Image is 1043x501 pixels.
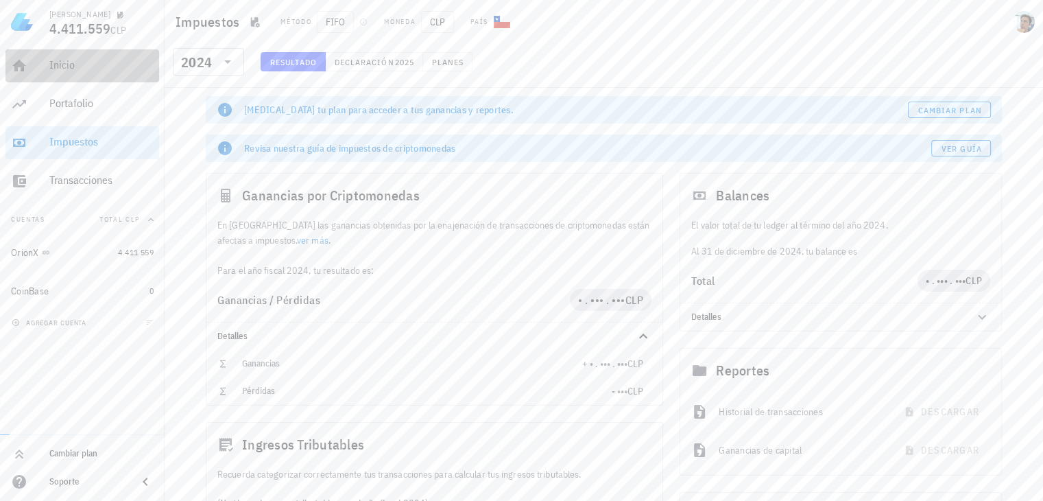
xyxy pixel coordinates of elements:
a: Impuestos [5,126,159,159]
div: Detalles [680,303,1001,331]
span: 4.411.559 [49,19,110,38]
span: Ver guía [941,143,982,154]
span: - ••• [612,385,627,397]
div: Detalles [217,331,619,342]
a: Inicio [5,49,159,82]
div: OrionX [11,247,39,259]
div: Soporte [49,476,126,487]
span: 2025 [394,57,414,67]
div: Pérdidas [242,386,612,397]
div: En [GEOGRAPHIC_DATA] las ganancias obtenidas por la enajenación de transacciones de criptomonedas... [206,218,662,278]
a: OrionX 4.411.559 [5,236,159,269]
a: Portafolio [5,88,159,121]
span: CLP [627,358,643,370]
div: Al 31 de diciembre de 2024, tu balance es [680,218,1001,259]
div: Total [691,275,918,286]
div: Reportes [680,349,1001,393]
a: Cambiar plan [908,102,991,118]
div: 2024 [173,48,244,75]
span: CLP [110,24,126,36]
span: CLP [625,293,644,307]
button: Resultado [261,52,326,71]
span: • . ••• . ••• [578,293,625,307]
span: CLP [421,11,454,33]
span: Declaración [334,57,394,67]
button: agregar cuenta [8,316,93,329]
div: Ganancias por Criptomonedas [206,174,662,218]
span: Total CLP [99,215,140,224]
a: ver más [297,234,328,246]
div: Transacciones [49,174,154,187]
h1: Impuestos [176,11,245,33]
div: [PERSON_NAME] [49,9,110,20]
div: Recuerda categorizar correctamente tus transacciones para calcular tus ingresos tributables. [206,467,662,482]
span: [MEDICAL_DATA] tu plan para acceder a tus ganancias y reportes. [244,104,514,116]
div: Ingresos Tributables [206,423,662,467]
div: CoinBase [11,286,49,297]
span: Ganancias / Pérdidas [217,293,320,307]
div: Ganancias de capital [719,435,884,465]
div: 2024 [181,56,212,69]
span: CLP [627,385,643,397]
button: CuentasTotal CLP [5,203,159,236]
a: Ver guía [931,140,991,156]
div: Ganancias [242,358,582,369]
img: LedgiFi [11,11,33,33]
a: Transacciones [5,165,159,198]
p: El valor total de tu ledger al término del año 2024. [691,218,990,233]
span: 4.411.559 [118,247,154,257]
button: Declaración 2025 [326,52,423,71]
span: Resultado [269,57,317,67]
a: CoinBase 0 [5,275,159,307]
div: Historial de transacciones [719,397,884,427]
div: Balances [680,174,1001,218]
span: CLP [966,275,982,287]
div: Revisa nuestra guía de impuestos de criptomonedas [244,141,931,155]
span: + • . ••• . ••• [582,358,627,370]
div: Impuestos [49,135,154,148]
div: Moneda [384,16,416,27]
button: Planes [423,52,473,71]
span: FIFO [317,11,354,33]
div: Detalles [206,323,662,350]
div: Método [280,16,311,27]
span: Cambiar plan [918,105,982,115]
span: 0 [149,286,154,296]
div: CL-icon [494,14,510,30]
div: Portafolio [49,97,154,110]
div: Inicio [49,58,154,71]
div: Cambiar plan [49,448,154,459]
div: Detalles [691,312,957,323]
span: Planes [431,57,464,67]
span: agregar cuenta [14,318,86,327]
div: avatar [1013,11,1035,33]
span: • . ••• . ••• [926,275,966,287]
div: País [470,16,488,27]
